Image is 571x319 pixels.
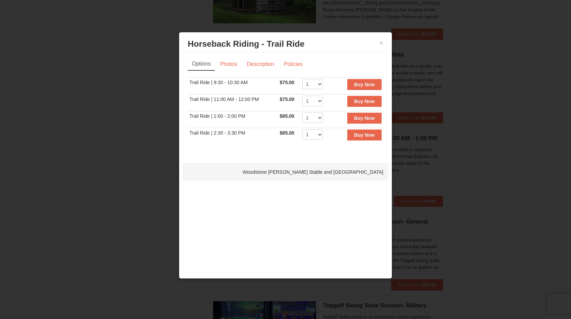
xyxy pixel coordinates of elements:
[354,115,375,121] strong: Buy Now
[347,129,382,140] button: Buy Now
[379,39,383,46] button: ×
[188,128,278,145] td: Trail Ride | 2:30 - 3:30 PM
[188,77,278,94] td: Trail Ride | 9:30 - 10:30 AM
[280,113,294,119] span: $85.00
[354,132,375,138] strong: Buy Now
[188,94,278,111] td: Trail Ride | 11:00 AM - 12:00 PM
[188,111,278,128] td: Trail Ride | 1:00 - 2:00 PM
[279,58,307,71] a: Policies
[354,82,375,87] strong: Buy Now
[347,96,382,107] button: Buy Now
[242,58,279,71] a: Description
[188,39,383,49] h3: Horseback Riding - Trail Ride
[354,99,375,104] strong: Buy Now
[280,130,294,136] span: $85.00
[280,80,294,85] span: $75.00
[183,163,388,181] div: Woodstone [PERSON_NAME] Stable and [GEOGRAPHIC_DATA]
[215,58,242,71] a: Photos
[347,113,382,124] button: Buy Now
[188,58,215,71] a: Options
[347,79,382,90] button: Buy Now
[280,96,294,102] span: $75.00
